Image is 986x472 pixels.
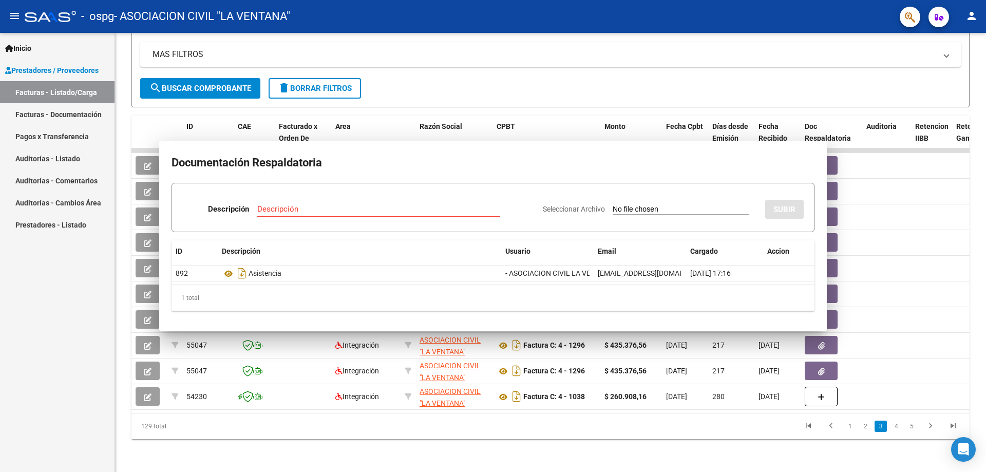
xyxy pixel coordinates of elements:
i: Descargar documento [510,388,523,405]
div: 1 total [172,285,814,311]
a: go to previous page [821,421,841,432]
a: 2 [859,421,871,432]
span: 55047 [186,367,207,375]
datatable-header-cell: Descripción [218,240,501,262]
datatable-header-cell: CPBT [492,116,600,161]
span: Buscar Comprobante [149,84,251,93]
a: 3 [875,421,887,432]
span: Retencion IIBB [915,122,949,142]
span: 217 [712,341,725,349]
span: Borrar Filtros [278,84,352,93]
span: Monto [604,122,625,130]
div: 33708036299 [420,386,488,407]
datatable-header-cell: Area [331,116,401,161]
span: Cargado [690,247,718,255]
mat-icon: menu [8,10,21,22]
span: Descripción [222,247,260,255]
a: go to first page [799,421,818,432]
span: Usuario [505,247,530,255]
li: page 3 [873,418,888,435]
span: CAE [238,122,251,130]
datatable-header-cell: Auditoria [862,116,911,161]
span: Email [598,247,616,255]
span: 892 [176,269,188,277]
datatable-header-cell: Facturado x Orden De [275,116,331,161]
i: Descargar documento [510,337,523,353]
a: 1 [844,421,856,432]
span: ASOCIACION CIVIL "LA VENTANA" [420,362,481,382]
span: ASOCIACION CIVIL "LA VENTANA" [420,387,481,407]
span: - ASOCIACION CIVIL "LA VENTANA" [114,5,290,28]
span: ID [186,122,193,130]
li: page 4 [888,418,904,435]
span: Fecha Recibido [759,122,787,142]
datatable-header-cell: Fecha Recibido [754,116,801,161]
span: 217 [712,367,725,375]
datatable-header-cell: Razón Social [415,116,492,161]
strong: Factura C: 4 - 1296 [523,342,585,350]
a: go to last page [943,421,963,432]
a: 5 [905,421,918,432]
div: 33708036299 [420,360,488,382]
span: Inicio [5,43,31,54]
datatable-header-cell: Monto [600,116,662,161]
span: Razón Social [420,122,462,130]
span: Accion [767,247,789,255]
p: Descripción [208,203,249,215]
li: page 1 [842,418,858,435]
strong: Factura C: 4 - 1038 [523,393,585,401]
span: [DATE] [759,367,780,375]
a: go to next page [921,421,940,432]
h2: Documentación Respaldatoria [172,153,814,173]
span: SUBIR [773,205,795,214]
mat-icon: person [965,10,978,22]
strong: Factura C: 4 - 1296 [523,367,585,375]
span: 54230 [186,392,207,401]
span: Días desde Emisión [712,122,748,142]
span: Integración [335,367,379,375]
span: CPBT [497,122,515,130]
span: [DATE] [759,392,780,401]
datatable-header-cell: CAE [234,116,275,161]
a: 4 [890,421,902,432]
i: Descargar documento [235,265,249,281]
button: SUBIR [765,200,804,219]
span: Prestadores / Proveedores [5,65,99,76]
datatable-header-cell: Doc Respaldatoria [801,116,862,161]
div: Open Intercom Messenger [951,437,976,462]
span: ASOCIACION CIVIL "LA VENTANA" [420,336,481,356]
datatable-header-cell: ID [172,240,218,262]
span: [EMAIL_ADDRESS][DOMAIN_NAME] [598,269,712,277]
strong: $ 435.376,56 [604,341,647,349]
span: [DATE] 17:16 [690,269,731,277]
datatable-header-cell: Fecha Cpbt [662,116,708,161]
div: 33708036299 [420,334,488,356]
datatable-header-cell: Cargado [686,240,763,262]
span: [DATE] [759,341,780,349]
mat-icon: search [149,82,162,94]
span: Auditoria [866,122,897,130]
datatable-header-cell: Usuario [501,240,594,262]
span: [DATE] [666,392,687,401]
strong: $ 260.908,16 [604,392,647,401]
span: 55047 [186,341,207,349]
div: 129 total [131,413,297,439]
i: Descargar documento [510,363,523,379]
span: [DATE] [666,367,687,375]
span: Integración [335,341,379,349]
span: Area [335,122,351,130]
mat-icon: delete [278,82,290,94]
datatable-header-cell: Retencion IIBB [911,116,952,161]
strong: $ 435.376,56 [604,367,647,375]
span: Fecha Cpbt [666,122,703,130]
li: page 2 [858,418,873,435]
datatable-header-cell: Email [594,240,686,262]
datatable-header-cell: Días desde Emisión [708,116,754,161]
span: [DATE] [666,341,687,349]
li: page 5 [904,418,919,435]
span: ID [176,247,182,255]
span: - ASOCIACION CIVIL LA VENTANA [505,269,614,277]
datatable-header-cell: ID [182,116,234,161]
span: - ospg [81,5,114,28]
span: Facturado x Orden De [279,122,317,142]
